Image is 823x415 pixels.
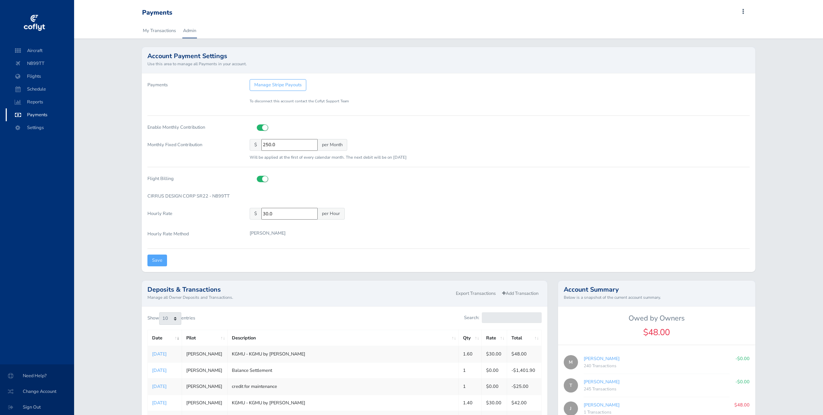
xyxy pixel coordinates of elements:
[459,362,482,378] td: 1
[13,57,67,70] span: N899TT
[142,173,244,185] label: Flight Billing
[142,208,244,222] label: Hourly Rate
[734,401,750,409] p: $48.00
[584,386,730,393] div: 245 Transactions
[152,367,167,374] a: [DATE]
[317,139,347,151] span: per Month
[459,379,482,395] td: 1
[147,79,168,91] label: Payments
[13,44,67,57] span: Aircraft
[250,154,407,160] small: Will be applied at the first of every calendar month. The next debit will be on [DATE]
[147,61,750,67] small: Use this area to manage all Payments in your account.
[507,395,541,411] td: $42.00
[250,208,262,220] span: $
[13,108,67,121] span: Payments
[459,346,482,362] td: 1.60
[250,98,750,104] p: To disconnect this account contact the Coflyt Support Team
[228,379,459,395] td: credit for maintenance
[250,139,262,151] span: $
[142,139,244,161] label: Monthly Fixed Contribution
[507,362,541,378] td: -$1,401.90
[558,326,755,339] div: $48.00
[482,312,542,323] input: Search:
[182,346,228,362] td: [PERSON_NAME]
[182,23,197,39] a: Admin
[584,363,730,370] div: 240 Transactions
[142,190,244,202] label: CIRRUS DESIGN CORP SR22 - N899TT
[507,330,541,346] th: Total: activate to sort column ascending
[152,400,167,406] a: [DATE]
[250,79,306,91] a: Manage Stripe Payouts
[182,395,228,411] td: [PERSON_NAME]
[228,395,459,411] td: KGMU - KGMU by [PERSON_NAME]
[13,83,67,96] span: Schedule
[482,395,507,411] td: $30.00
[142,228,244,242] label: Hourly Rate Method
[22,12,46,34] img: coflyt logo
[148,330,182,346] th: Date: activate to sort column ascending
[584,379,620,385] a: [PERSON_NAME]
[142,23,177,39] a: My Transactions
[499,288,542,299] a: Add Transaction
[182,379,228,395] td: [PERSON_NAME]
[482,330,507,346] th: Rate: activate to sort column ascending
[147,294,452,301] small: Manage all Owner Deposits and Transactions.
[459,330,482,346] th: Qty: activate to sort column ascending
[564,286,750,293] h2: Account Summary
[228,346,459,362] td: KGMU - KGMU by [PERSON_NAME]
[13,70,67,83] span: Flights
[152,351,167,357] a: [DATE]
[142,9,172,17] div: Payments
[317,208,345,220] span: per Hour
[564,378,578,393] span: T
[228,362,459,378] td: Balance Settlement
[182,330,228,346] th: Pilot: activate to sort column ascending
[584,355,620,362] a: [PERSON_NAME]
[584,402,620,408] a: [PERSON_NAME]
[9,385,66,398] span: Change Account
[482,362,507,378] td: $0.00
[735,355,750,362] p: -$0.00
[459,395,482,411] td: 1.40
[147,53,750,59] h2: Account Payment Settings
[142,122,244,133] label: Enable Monthly Contribution
[147,286,452,293] h2: Deposits & Transactions
[250,230,286,237] p: [PERSON_NAME]
[9,401,66,414] span: Sign Out
[507,346,541,362] td: $48.00
[147,312,195,324] label: Show entries
[13,96,67,108] span: Reports
[564,355,578,369] span: M
[558,314,755,323] h5: Owed by Owners
[9,369,66,382] span: Need Help?
[735,378,750,385] p: -$0.00
[182,362,228,378] td: [PERSON_NAME]
[464,312,541,323] label: Search:
[482,346,507,362] td: $30.00
[453,288,499,299] a: Export Transactions
[564,294,750,301] small: Below is a snapshot of the current account summary.
[482,379,507,395] td: $0.00
[147,255,167,266] input: Save
[507,379,541,395] td: -$25.00
[152,383,167,390] a: [DATE]
[228,330,459,346] th: Description: activate to sort column ascending
[13,121,67,134] span: Settings
[159,312,181,324] select: Showentries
